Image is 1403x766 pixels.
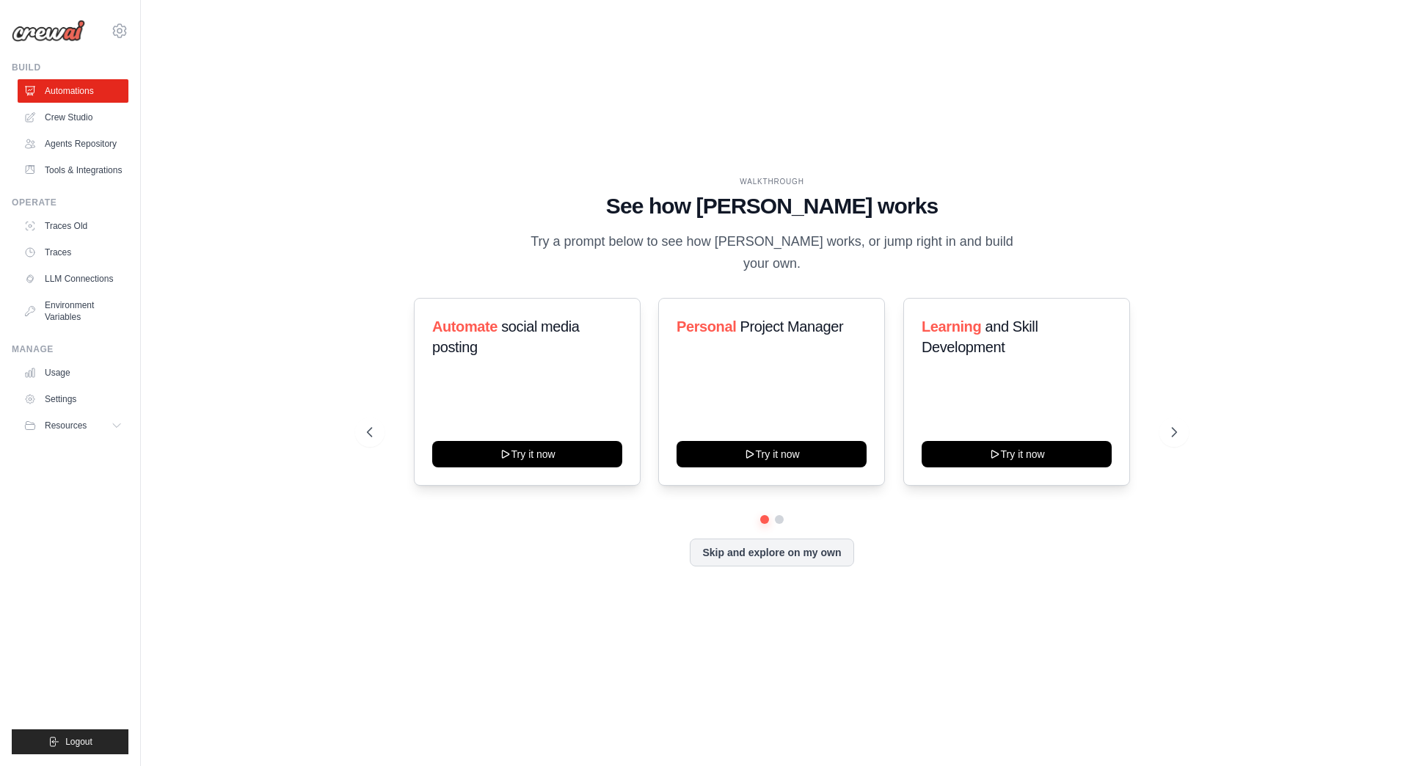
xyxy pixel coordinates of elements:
a: LLM Connections [18,267,128,291]
span: Personal [677,318,736,335]
span: social media posting [432,318,580,355]
a: Traces [18,241,128,264]
a: Traces Old [18,214,128,238]
div: Operate [12,197,128,208]
span: Automate [432,318,498,335]
span: and Skill Development [922,318,1038,355]
a: Agents Repository [18,132,128,156]
p: Try a prompt below to see how [PERSON_NAME] works, or jump right in and build your own. [525,231,1018,274]
a: Settings [18,387,128,411]
button: Try it now [922,441,1112,467]
h1: See how [PERSON_NAME] works [367,193,1177,219]
button: Try it now [432,441,622,467]
span: Project Manager [740,318,844,335]
img: Logo [12,20,85,42]
span: Learning [922,318,981,335]
button: Resources [18,414,128,437]
a: Automations [18,79,128,103]
div: WALKTHROUGH [367,176,1177,187]
a: Tools & Integrations [18,158,128,182]
button: Try it now [677,441,867,467]
a: Crew Studio [18,106,128,129]
div: Build [12,62,128,73]
button: Skip and explore on my own [690,539,853,566]
div: Manage [12,343,128,355]
span: Resources [45,420,87,431]
a: Usage [18,361,128,384]
a: Environment Variables [18,293,128,329]
button: Logout [12,729,128,754]
span: Logout [65,736,92,748]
